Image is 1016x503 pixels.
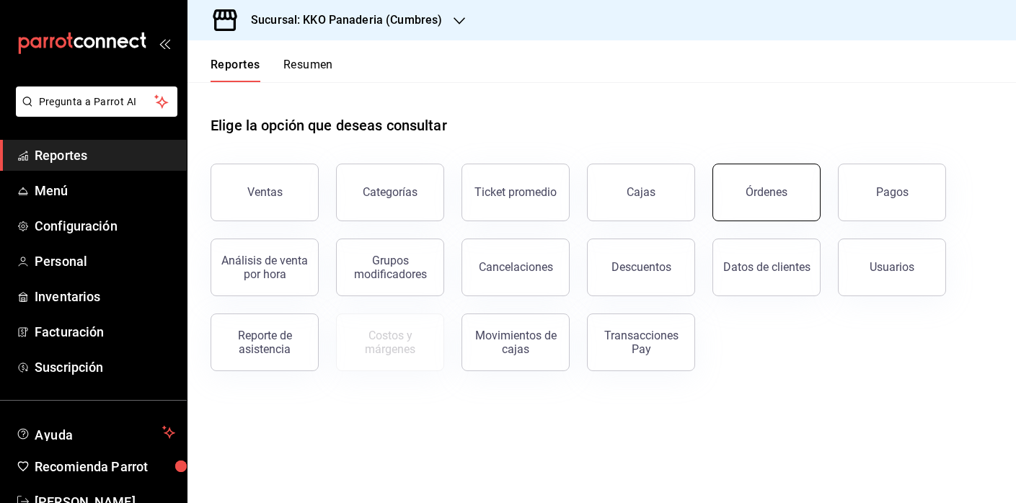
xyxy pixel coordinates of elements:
[712,164,821,221] button: Órdenes
[461,239,570,296] button: Cancelaciones
[35,357,175,377] span: Suscripción
[336,313,444,371] button: Contrata inventarios para ver este reporte
[587,239,695,296] button: Descuentos
[587,313,695,371] button: Transacciones Pay
[283,58,333,82] button: Resumen
[39,94,155,110] span: Pregunta a Parrot AI
[211,164,319,221] button: Ventas
[587,164,695,221] a: Cajas
[474,185,557,199] div: Ticket promedio
[627,184,656,201] div: Cajas
[35,287,175,306] span: Inventarios
[746,185,787,199] div: Órdenes
[345,254,435,281] div: Grupos modificadores
[838,164,946,221] button: Pagos
[838,239,946,296] button: Usuarios
[35,424,156,441] span: Ayuda
[35,457,175,476] span: Recomienda Parrot
[239,12,442,29] h3: Sucursal: KKO Panaderia (Cumbres)
[461,313,570,371] button: Movimientos de cajas
[461,164,570,221] button: Ticket promedio
[336,164,444,221] button: Categorías
[159,37,170,49] button: open_drawer_menu
[211,239,319,296] button: Análisis de venta por hora
[611,260,671,274] div: Descuentos
[345,329,435,356] div: Costos y márgenes
[870,260,914,274] div: Usuarios
[363,185,418,199] div: Categorías
[471,329,560,356] div: Movimientos de cajas
[16,86,177,117] button: Pregunta a Parrot AI
[220,329,309,356] div: Reporte de asistencia
[211,58,333,82] div: navigation tabs
[479,260,553,274] div: Cancelaciones
[723,260,810,274] div: Datos de clientes
[876,185,909,199] div: Pagos
[10,104,177,120] a: Pregunta a Parrot AI
[712,239,821,296] button: Datos de clientes
[211,58,260,82] button: Reportes
[336,239,444,296] button: Grupos modificadores
[35,181,175,200] span: Menú
[596,329,686,356] div: Transacciones Pay
[211,313,319,371] button: Reporte de asistencia
[211,115,447,136] h1: Elige la opción que deseas consultar
[35,322,175,342] span: Facturación
[247,185,283,199] div: Ventas
[35,146,175,165] span: Reportes
[35,216,175,236] span: Configuración
[220,254,309,281] div: Análisis de venta por hora
[35,251,175,271] span: Personal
